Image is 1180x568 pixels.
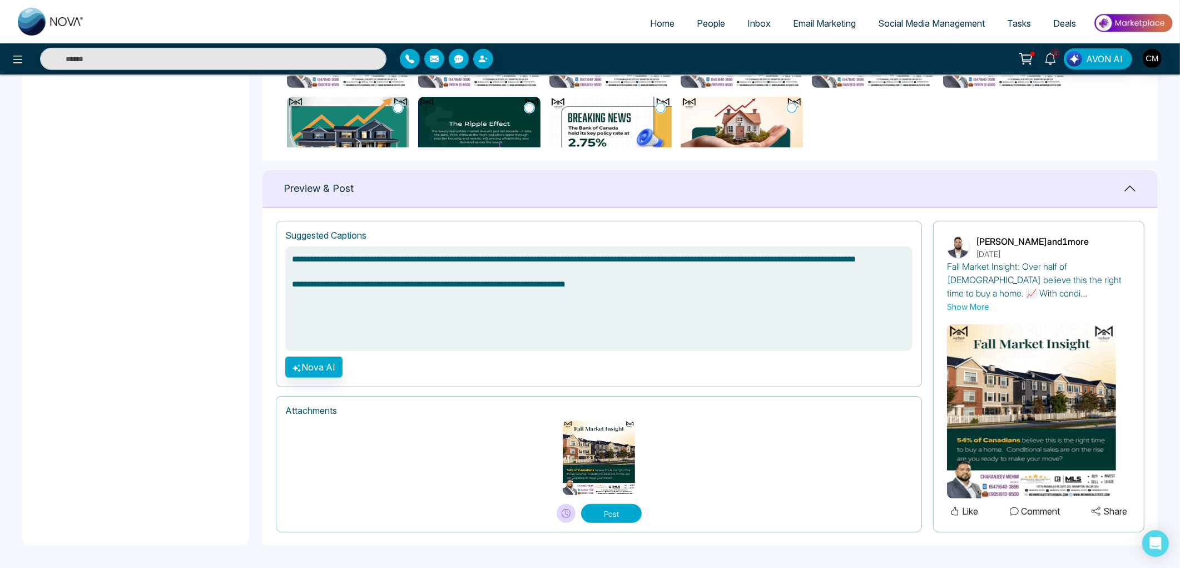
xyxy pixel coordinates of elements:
[681,97,803,222] img: Secondary Markets are booming.png
[285,406,913,416] h1: Attachments
[287,97,409,222] img: New Housing Price Index.png
[976,248,1089,260] p: [DATE]
[581,504,642,523] button: Post
[697,18,725,29] span: People
[1067,51,1082,67] img: Lead Flow
[867,13,996,34] a: Social Media Management
[747,18,771,29] span: Inbox
[947,504,981,518] button: Like
[1007,18,1031,29] span: Tasks
[1142,530,1169,557] div: Open Intercom Messenger
[947,324,1116,498] img: Fall Market Insights (4).png
[793,18,856,29] span: Email Marketing
[549,97,672,222] img: Bank of Canada Interest Rate Held Steady (3).png
[686,13,736,34] a: People
[947,301,989,313] button: Show More
[1050,48,1060,58] span: 4
[878,18,985,29] span: Social Media Management
[639,13,686,34] a: Home
[1086,52,1123,66] span: AVON AI
[782,13,867,34] a: Email Marketing
[976,235,1089,248] p: [PERSON_NAME] and 1 more
[285,230,366,241] h1: Suggested Captions
[1064,48,1132,70] button: AVON AI
[18,8,85,36] img: Nova CRM Logo
[563,421,635,495] img: Fall Market Insights (4).png
[418,97,541,222] img: Luxury Market Trends.png
[736,13,782,34] a: Inbox
[285,357,343,378] button: Nova AI
[1088,504,1131,518] button: Share
[650,18,675,29] span: Home
[284,182,354,195] h1: Preview & Post
[947,236,969,258] img: Charanjeev Mehmi
[1093,11,1173,36] img: Market-place.gif
[996,13,1042,34] a: Tasks
[1007,504,1064,518] button: Comment
[947,260,1131,300] p: Fall Market Insight: Over half of [DEMOGRAPHIC_DATA] believe this the right time to buy a home. 📈...
[1053,18,1076,29] span: Deals
[1143,49,1162,68] img: User Avatar
[1037,48,1064,68] a: 4
[1042,13,1087,34] a: Deals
